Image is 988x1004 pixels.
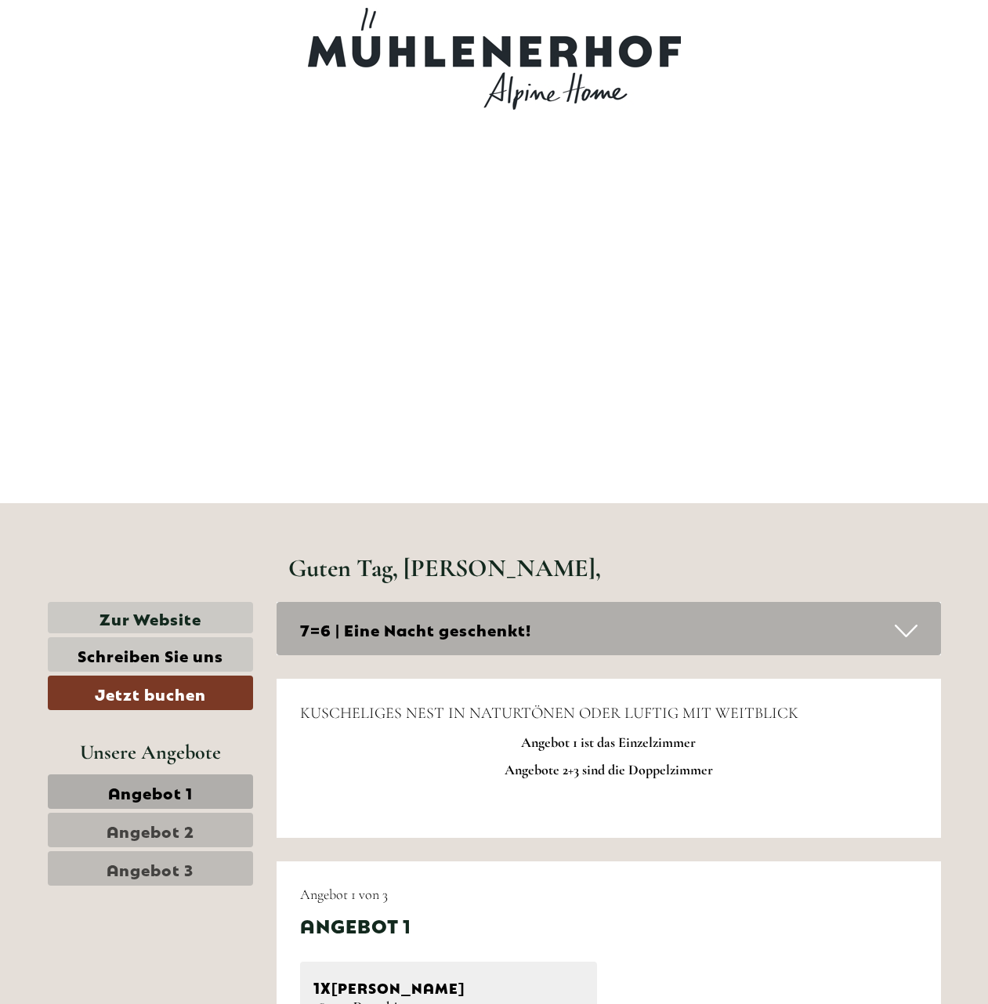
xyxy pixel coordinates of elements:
[108,781,193,803] span: Angebot 1
[277,602,941,656] div: 7=6 | Eine Nacht geschenkt!
[288,554,601,582] h1: Guten Tag, [PERSON_NAME],
[521,734,696,751] span: Angebot 1 ist das Einzelzimmer
[313,975,584,998] div: [PERSON_NAME]
[300,704,798,723] span: KUSCHELIGES NEST IN NATURTÖNEN ODER LUFTIG MIT WEITBLICK
[300,886,388,903] span: Angebot 1 von 3
[48,676,254,710] a: Jetzt buchen
[48,602,254,634] a: Zur Website
[313,975,331,997] b: 1x
[107,857,194,879] span: Angebot 3
[48,738,254,767] div: Unsere Angebote
[107,819,194,841] span: Angebot 2
[505,761,713,778] span: Angebote 2+3 sind die Doppelzimmer
[48,637,254,672] a: Schreiben Sie uns
[300,912,411,938] div: Angebot 1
